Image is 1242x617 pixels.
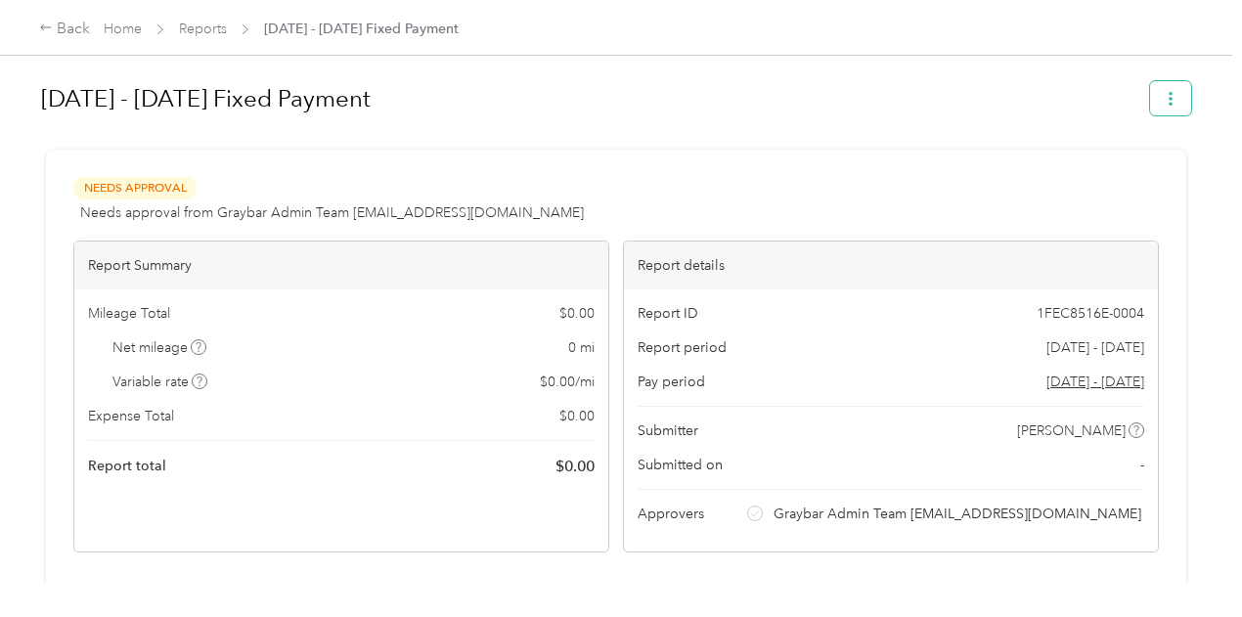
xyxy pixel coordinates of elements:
[559,406,595,426] span: $ 0.00
[1046,337,1144,358] span: [DATE] - [DATE]
[88,303,170,324] span: Mileage Total
[638,303,698,324] span: Report ID
[74,242,608,289] div: Report Summary
[1132,507,1242,617] iframe: Everlance-gr Chat Button Frame
[638,337,727,358] span: Report period
[638,504,704,524] span: Approvers
[104,21,142,37] a: Home
[41,75,1136,122] h1: Sep 1 - 30, 2025 Fixed Payment
[112,337,207,358] span: Net mileage
[774,504,1141,524] span: Graybar Admin Team [EMAIL_ADDRESS][DOMAIN_NAME]
[1037,303,1144,324] span: 1FEC8516E-0004
[1017,420,1126,441] span: [PERSON_NAME]
[88,456,166,476] span: Report total
[112,372,208,392] span: Variable rate
[638,372,705,392] span: Pay period
[179,21,227,37] a: Reports
[559,303,595,324] span: $ 0.00
[88,406,174,426] span: Expense Total
[638,420,698,441] span: Submitter
[638,455,723,475] span: Submitted on
[624,242,1158,289] div: Report details
[1140,455,1144,475] span: -
[73,177,197,199] span: Needs Approval
[1046,372,1144,392] span: Go to pay period
[264,19,459,39] span: [DATE] - [DATE] Fixed Payment
[39,18,90,41] div: Back
[80,202,584,223] span: Needs approval from Graybar Admin Team [EMAIL_ADDRESS][DOMAIN_NAME]
[540,372,595,392] span: $ 0.00 / mi
[568,337,595,358] span: 0 mi
[555,455,595,478] span: $ 0.00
